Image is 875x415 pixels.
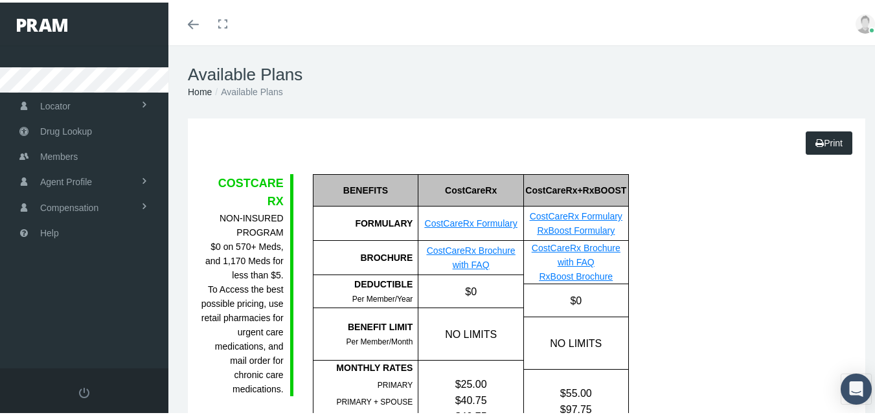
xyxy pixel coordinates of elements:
li: Available Plans [212,82,282,96]
span: Compensation [40,193,98,218]
div: COSTCARE RX [201,172,284,208]
div: $40.75 [418,390,523,406]
span: Help [40,218,59,243]
div: $97.75 [524,399,628,415]
div: NO LIMITS [418,306,523,357]
div: MONTHLY RATES [313,358,413,372]
div: BROCHURE [313,238,418,273]
div: CostCareRx [418,172,523,204]
span: Locator [40,91,71,116]
div: DEDUCTIBLE [313,275,413,289]
a: CostCareRx Brochure with FAQ [427,243,516,267]
div: $0 [418,273,523,305]
div: FORMULARY [313,204,418,238]
div: NO LIMITS [523,315,628,366]
a: Print [806,129,852,152]
div: $0 on 570+ Meds, and 1,170 Meds for less than $5. To Access the best possible pricing, use retail... [201,208,284,394]
img: user-placeholder.jpg [856,12,875,31]
a: RxBoost Brochure [539,269,613,279]
div: $55.00 [524,383,628,399]
a: CostCareRx Formulary [530,208,622,219]
div: BENEFIT LIMIT [313,317,413,331]
span: Agent Profile [40,167,92,192]
span: PRIMARY + SPOUSE [336,395,413,404]
a: Home [188,84,212,95]
b: NON-INSURED PROGRAM [220,210,284,235]
span: Per Member/Month [347,335,413,344]
div: $25.00 [418,374,523,390]
span: Per Member/Year [352,292,413,301]
div: CostCareRx+RxBOOST [523,172,628,204]
img: PRAM_20_x_78.png [17,16,67,29]
div: $0 [523,282,628,314]
span: Drug Lookup [40,117,92,141]
div: Open Intercom Messenger [841,371,872,402]
a: CostCareRx Brochure with FAQ [532,240,620,265]
span: PRIMARY [378,378,413,387]
a: RxBoost Formulary [537,223,615,233]
h1: Available Plans [188,62,865,82]
a: CostCareRx Formulary [425,216,517,226]
span: Members [40,142,78,166]
div: BENEFITS [313,172,418,204]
